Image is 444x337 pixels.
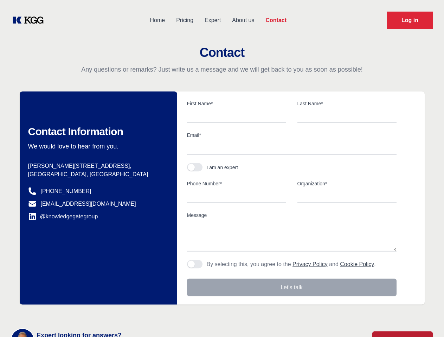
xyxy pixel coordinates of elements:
p: By selecting this, you agree to the and . [207,260,376,269]
p: [PERSON_NAME][STREET_ADDRESS], [28,162,166,170]
a: About us [226,11,260,29]
a: Expert [199,11,226,29]
h2: Contact [8,46,436,60]
p: [GEOGRAPHIC_DATA], [GEOGRAPHIC_DATA] [28,170,166,179]
label: Email* [187,132,397,139]
a: [PHONE_NUMBER] [41,187,91,196]
div: I am an expert [207,164,238,171]
label: Organization* [297,180,397,187]
iframe: Chat Widget [409,303,444,337]
a: KOL Knowledge Platform: Talk to Key External Experts (KEE) [11,15,49,26]
a: [EMAIL_ADDRESS][DOMAIN_NAME] [41,200,136,208]
p: We would love to hear from you. [28,142,166,151]
label: Last Name* [297,100,397,107]
button: Let's talk [187,279,397,296]
a: Privacy Policy [292,261,328,267]
label: First Name* [187,100,286,107]
label: Phone Number* [187,180,286,187]
h2: Contact Information [28,125,166,138]
a: @knowledgegategroup [28,212,98,221]
label: Message [187,212,397,219]
a: Home [144,11,170,29]
a: Pricing [170,11,199,29]
a: Cookie Policy [340,261,374,267]
p: Any questions or remarks? Just write us a message and we will get back to you as soon as possible! [8,65,436,74]
a: Request Demo [387,12,433,29]
a: Contact [260,11,292,29]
